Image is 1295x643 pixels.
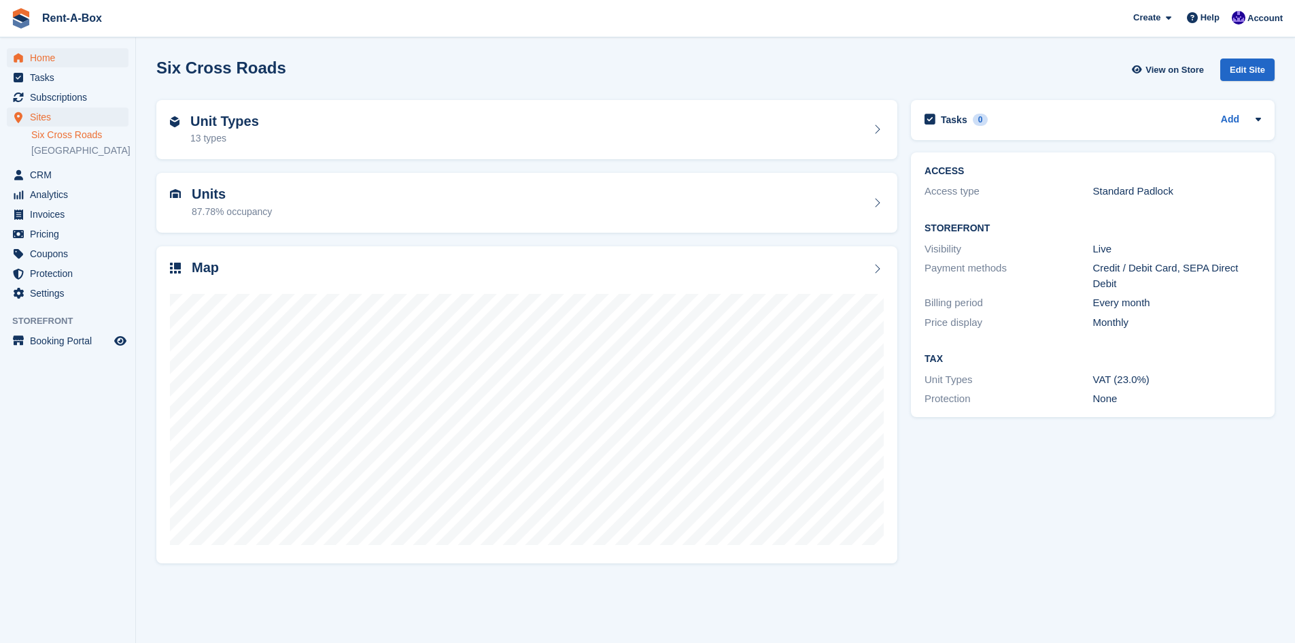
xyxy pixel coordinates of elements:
[7,165,128,184] a: menu
[30,284,111,303] span: Settings
[1201,11,1220,24] span: Help
[7,225,128,244] a: menu
[37,7,107,29] a: Rent-A-Box
[7,88,128,107] a: menu
[170,189,181,199] img: unit-icn-7be61d7bf1b0ce9d3e12c5938cc71ed9869f7b940bace4675aadf7bd6d80202e.svg
[1093,372,1261,388] div: VAT (23.0%)
[156,59,286,77] h2: Six Cross Roads
[925,166,1261,177] h2: ACCESS
[156,100,897,160] a: Unit Types 13 types
[925,354,1261,365] h2: Tax
[30,165,111,184] span: CRM
[7,264,128,283] a: menu
[1093,261,1261,291] div: Credit / Debit Card, SEPA Direct Debit
[925,242,1092,257] div: Visibility
[190,131,259,146] div: 13 types
[1221,112,1239,128] a: Add
[925,184,1092,199] div: Access type
[925,261,1092,291] div: Payment methods
[941,114,967,126] h2: Tasks
[31,129,128,142] a: Six Cross Roads
[30,88,111,107] span: Subscriptions
[7,331,128,350] a: menu
[1093,242,1261,257] div: Live
[7,185,128,204] a: menu
[31,144,128,157] a: [GEOGRAPHIC_DATA]
[973,114,988,126] div: 0
[170,263,181,274] img: map-icn-33ee37083ee616e46c38cad1a60f524a97daa1e2b2c8c0bc3eb3415660979fc1.svg
[30,68,111,87] span: Tasks
[112,333,128,349] a: Preview store
[7,48,128,67] a: menu
[156,246,897,564] a: Map
[7,244,128,263] a: menu
[1093,295,1261,311] div: Every month
[30,48,111,67] span: Home
[30,264,111,283] span: Protection
[30,331,111,350] span: Booking Portal
[30,244,111,263] span: Coupons
[192,260,219,276] h2: Map
[7,68,128,87] a: menu
[1093,391,1261,407] div: None
[192,186,272,202] h2: Units
[7,284,128,303] a: menu
[7,108,128,127] a: menu
[1145,63,1204,77] span: View on Store
[30,205,111,224] span: Invoices
[30,225,111,244] span: Pricing
[1220,59,1275,81] div: Edit Site
[12,314,135,328] span: Storefront
[1093,315,1261,331] div: Monthly
[925,295,1092,311] div: Billing period
[156,173,897,233] a: Units 87.78% occupancy
[925,391,1092,407] div: Protection
[192,205,272,219] div: 87.78% occupancy
[30,185,111,204] span: Analytics
[925,315,1092,331] div: Price display
[11,8,31,29] img: stora-icon-8386f47178a22dfd0bd8f6a31ec36ba5ce8667c1dd55bd0f319d3a0aa187defe.svg
[1130,59,1209,81] a: View on Store
[1220,59,1275,86] a: Edit Site
[1232,11,1245,24] img: Colin O Shea
[190,114,259,129] h2: Unit Types
[925,372,1092,388] div: Unit Types
[30,108,111,127] span: Sites
[1093,184,1261,199] div: Standard Padlock
[1247,12,1283,25] span: Account
[925,223,1261,234] h2: Storefront
[1133,11,1160,24] span: Create
[7,205,128,224] a: menu
[170,116,179,127] img: unit-type-icn-2b2737a686de81e16bb02015468b77c625bbabd49415b5ef34ead5e3b44a266d.svg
